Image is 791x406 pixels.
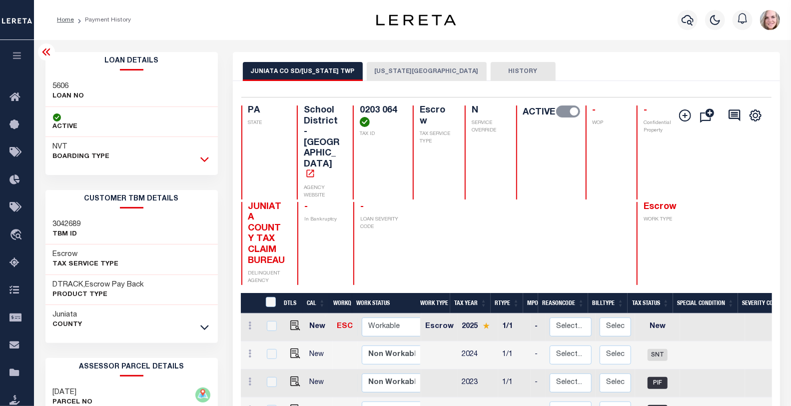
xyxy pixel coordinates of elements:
h2: Loan Details [45,52,218,70]
span: - [593,106,596,115]
li: Payment History [74,15,131,24]
th: ReasonCode: activate to sort column ascending [538,293,588,313]
p: TAX ID [360,130,401,138]
img: Star.svg [483,322,490,329]
p: Confidential Property [644,119,680,134]
td: New [305,341,333,369]
span: - [644,106,647,115]
p: AGENCY WEBSITE [304,184,341,199]
span: Escrow [644,202,677,211]
i: travel_explore [9,229,25,242]
p: County [53,320,82,330]
td: New [305,369,333,397]
th: CAL: activate to sort column ascending [303,293,329,313]
td: 2023 [458,369,498,397]
h4: School District - [GEOGRAPHIC_DATA] [304,105,341,181]
p: In Bankruptcy [304,216,341,223]
h2: CUSTOMER TBM DETAILS [45,190,218,208]
p: LOAN NO [53,91,84,101]
button: HISTORY [491,62,556,81]
span: PIF [648,377,668,389]
h3: Juniata [53,310,82,320]
th: DTLS [280,293,303,313]
td: - [531,341,546,369]
p: DELINQUENT AGENCY [248,270,285,285]
span: - [304,202,308,211]
h4: Escrow [420,105,453,127]
button: [US_STATE][GEOGRAPHIC_DATA] [367,62,487,81]
th: Work Status [352,293,420,313]
td: 2024 [458,341,498,369]
td: - [531,369,546,397]
th: Tax Year: activate to sort column ascending [450,293,491,313]
th: &nbsp; [260,293,280,313]
span: SNT [648,349,668,361]
h3: DTRACK,Escrow Pay Back [53,280,144,290]
th: WorkQ [329,293,352,313]
p: TBM ID [53,229,81,239]
a: Home [57,17,74,23]
span: JUNIATA COUNTY TAX CLAIM BUREAU [248,202,285,265]
p: TAX SERVICE TYPE [420,130,453,145]
p: STATE [248,119,285,127]
label: ACTIVE [523,105,556,119]
td: Escrow [421,313,458,341]
th: MPO [523,293,538,313]
td: 2025 [458,313,498,341]
h3: NVT [53,142,110,152]
a: ESC [337,323,353,330]
p: BOARDING TYPE [53,152,110,162]
p: WORK TYPE [644,216,681,223]
td: 1/1 [498,313,531,341]
h3: 5606 [53,81,84,91]
button: JUNIATA CO SD/[US_STATE] TWP [243,62,363,81]
th: Special Condition: activate to sort column ascending [673,293,738,313]
p: ACTIVE [53,122,78,132]
td: - [531,313,546,341]
p: WOP [593,119,625,127]
td: 1/1 [498,369,531,397]
h2: ASSESSOR PARCEL DETAILS [45,358,218,376]
th: RType: activate to sort column ascending [491,293,523,313]
h3: [DATE] [53,387,93,397]
h3: 3042689 [53,219,81,229]
p: Product Type [53,290,144,300]
th: Work Type [417,293,451,313]
td: 1/1 [498,341,531,369]
th: BillType: activate to sort column ascending [588,293,628,313]
td: New [305,313,333,341]
p: SERVICE OVERRIDE [472,119,504,134]
h4: N [472,105,504,116]
span: - [360,202,364,211]
h4: 0203 064 [360,105,401,127]
h4: PA [248,105,285,116]
td: New [635,313,680,341]
p: LOAN SEVERITY CODE [360,216,402,231]
p: Tax Service Type [53,259,119,269]
img: logo-dark.svg [376,14,456,25]
h3: Escrow [53,249,119,259]
th: Tax Status: activate to sort column ascending [628,293,673,313]
th: &nbsp;&nbsp;&nbsp;&nbsp;&nbsp;&nbsp;&nbsp;&nbsp;&nbsp;&nbsp; [241,293,260,313]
